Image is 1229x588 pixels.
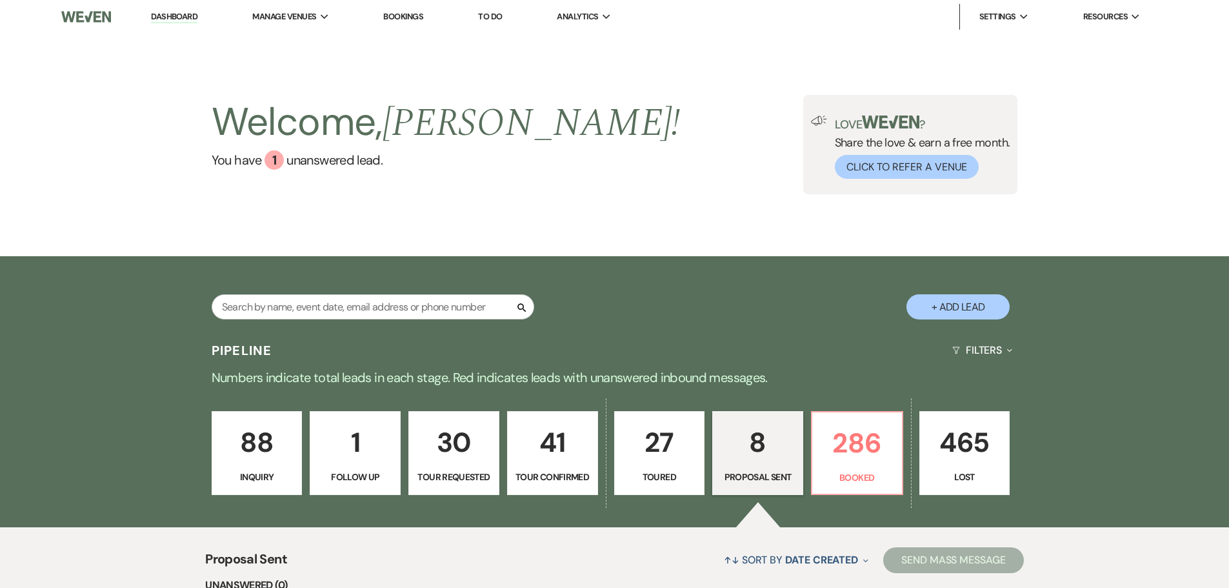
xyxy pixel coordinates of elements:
[417,470,491,484] p: Tour Requested
[220,470,294,484] p: Inquiry
[212,341,272,360] h3: Pipeline
[150,367,1079,388] p: Numbers indicate total leads in each stage. Red indicates leads with unanswered inbound messages.
[151,11,197,23] a: Dashboard
[785,553,858,567] span: Date Created
[947,333,1017,367] button: Filters
[220,421,294,464] p: 88
[507,411,598,495] a: 41Tour Confirmed
[919,411,1010,495] a: 465Lost
[478,11,502,22] a: To Do
[724,553,739,567] span: ↑↓
[928,421,1002,464] p: 465
[252,10,316,23] span: Manage Venues
[614,411,705,495] a: 27Toured
[811,116,827,126] img: loud-speaker-illustration.svg
[719,543,874,577] button: Sort By Date Created
[835,155,979,179] button: Click to Refer a Venue
[515,421,590,464] p: 41
[623,421,697,464] p: 27
[417,421,491,464] p: 30
[557,10,598,23] span: Analytics
[820,421,894,465] p: 286
[811,411,903,495] a: 286Booked
[820,471,894,485] p: Booked
[862,116,919,128] img: weven-logo-green.svg
[712,411,803,495] a: 8Proposal Sent
[623,470,697,484] p: Toured
[383,11,423,22] a: Bookings
[383,94,681,153] span: [PERSON_NAME] !
[835,116,1010,130] p: Love ?
[205,549,287,577] span: Proposal Sent
[61,3,110,30] img: Weven Logo
[928,470,1002,484] p: Lost
[721,470,795,484] p: Proposal Sent
[883,547,1024,573] button: Send Mass Message
[318,470,392,484] p: Follow Up
[310,411,401,495] a: 1Follow Up
[408,411,499,495] a: 30Tour Requested
[1083,10,1128,23] span: Resources
[721,421,795,464] p: 8
[827,116,1010,179] div: Share the love & earn a free month.
[979,10,1016,23] span: Settings
[212,95,681,150] h2: Welcome,
[515,470,590,484] p: Tour Confirmed
[906,294,1010,319] button: + Add Lead
[265,150,284,170] div: 1
[212,411,303,495] a: 88Inquiry
[318,421,392,464] p: 1
[212,294,534,319] input: Search by name, event date, email address or phone number
[212,150,681,170] a: You have 1 unanswered lead.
